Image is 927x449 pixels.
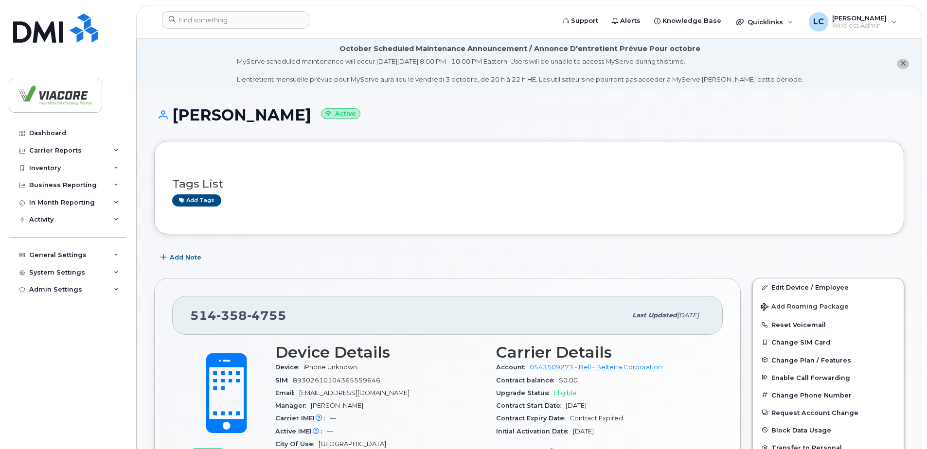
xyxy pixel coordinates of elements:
span: 89302610104365559646 [293,377,380,384]
span: Add Roaming Package [761,303,849,312]
span: Device [275,363,303,371]
span: 514 [190,308,286,323]
span: Active IMEI [275,428,327,435]
span: Initial Activation Date [496,428,573,435]
span: Contract Start Date [496,402,566,409]
span: [DATE] [677,311,699,319]
span: SIM [275,377,293,384]
button: Change SIM Card [753,333,904,351]
span: [DATE] [573,428,594,435]
button: Reset Voicemail [753,316,904,333]
button: Change Phone Number [753,386,904,404]
span: Enable Call Forwarding [771,374,850,381]
span: Carrier IMEI [275,414,330,422]
span: — [330,414,336,422]
span: $0.00 [559,377,578,384]
span: [EMAIL_ADDRESS][DOMAIN_NAME] [299,389,410,397]
button: Block Data Usage [753,421,904,439]
span: Contract Expired [570,414,623,422]
span: Change Plan / Features [771,356,851,363]
span: [DATE] [566,402,587,409]
h3: Tags List [172,178,886,190]
span: City Of Use [275,440,319,448]
span: Eligible [554,389,577,397]
button: Enable Call Forwarding [753,369,904,386]
span: Manager [275,402,311,409]
span: Upgrade Status [496,389,554,397]
h3: Carrier Details [496,344,705,361]
h3: Device Details [275,344,484,361]
button: close notification [897,59,909,69]
span: iPhone Unknown [303,363,357,371]
span: Last updated [632,311,677,319]
span: [GEOGRAPHIC_DATA] [319,440,386,448]
a: Edit Device / Employee [753,278,904,296]
button: Change Plan / Features [753,351,904,369]
a: Add tags [172,194,221,207]
button: Request Account Change [753,404,904,421]
span: Add Note [170,253,201,262]
span: Account [496,363,530,371]
div: MyServe scheduled maintenance will occur [DATE][DATE] 8:00 PM - 10:00 PM Eastern. Users will be u... [237,57,803,84]
span: Email [275,389,299,397]
div: October Scheduled Maintenance Announcement / Annonce D'entretient Prévue Pour octobre [339,44,700,54]
button: Add Roaming Package [753,296,904,316]
button: Add Note [154,249,210,266]
span: [PERSON_NAME] [311,402,363,409]
a: 0543509273 - Bell - Belterra Corporation [530,363,662,371]
span: Contract balance [496,377,559,384]
h1: [PERSON_NAME] [154,106,904,123]
span: 358 [216,308,247,323]
small: Active [321,108,360,120]
span: Contract Expiry Date [496,414,570,422]
span: 4755 [247,308,286,323]
span: — [327,428,333,435]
